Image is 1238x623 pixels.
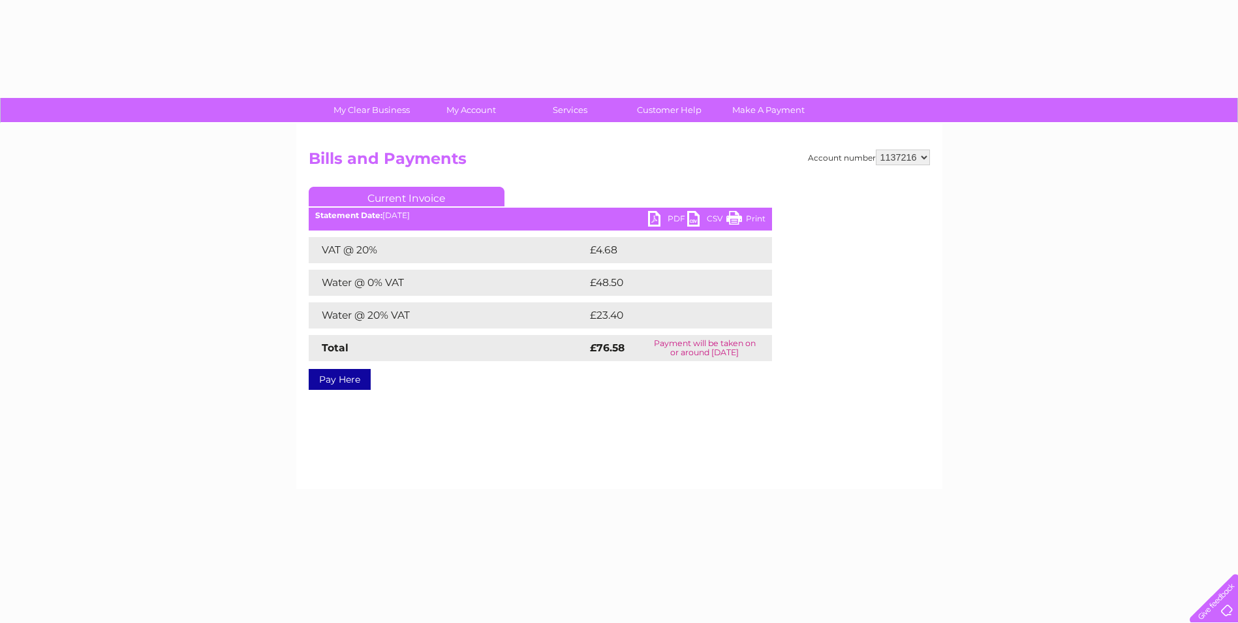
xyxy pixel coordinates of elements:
[516,98,624,122] a: Services
[687,211,726,230] a: CSV
[726,211,766,230] a: Print
[638,335,772,361] td: Payment will be taken on or around [DATE]
[715,98,822,122] a: Make A Payment
[590,342,625,354] strong: £76.58
[587,302,746,328] td: £23.40
[648,211,687,230] a: PDF
[587,270,746,296] td: £48.50
[309,369,371,390] a: Pay Here
[309,150,930,174] h2: Bills and Payments
[615,98,723,122] a: Customer Help
[322,342,348,354] strong: Total
[808,150,930,165] div: Account number
[309,302,587,328] td: Water @ 20% VAT
[318,98,426,122] a: My Clear Business
[309,270,587,296] td: Water @ 0% VAT
[309,187,504,206] a: Current Invoice
[417,98,525,122] a: My Account
[587,237,742,263] td: £4.68
[309,237,587,263] td: VAT @ 20%
[315,210,382,220] b: Statement Date:
[309,211,772,220] div: [DATE]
